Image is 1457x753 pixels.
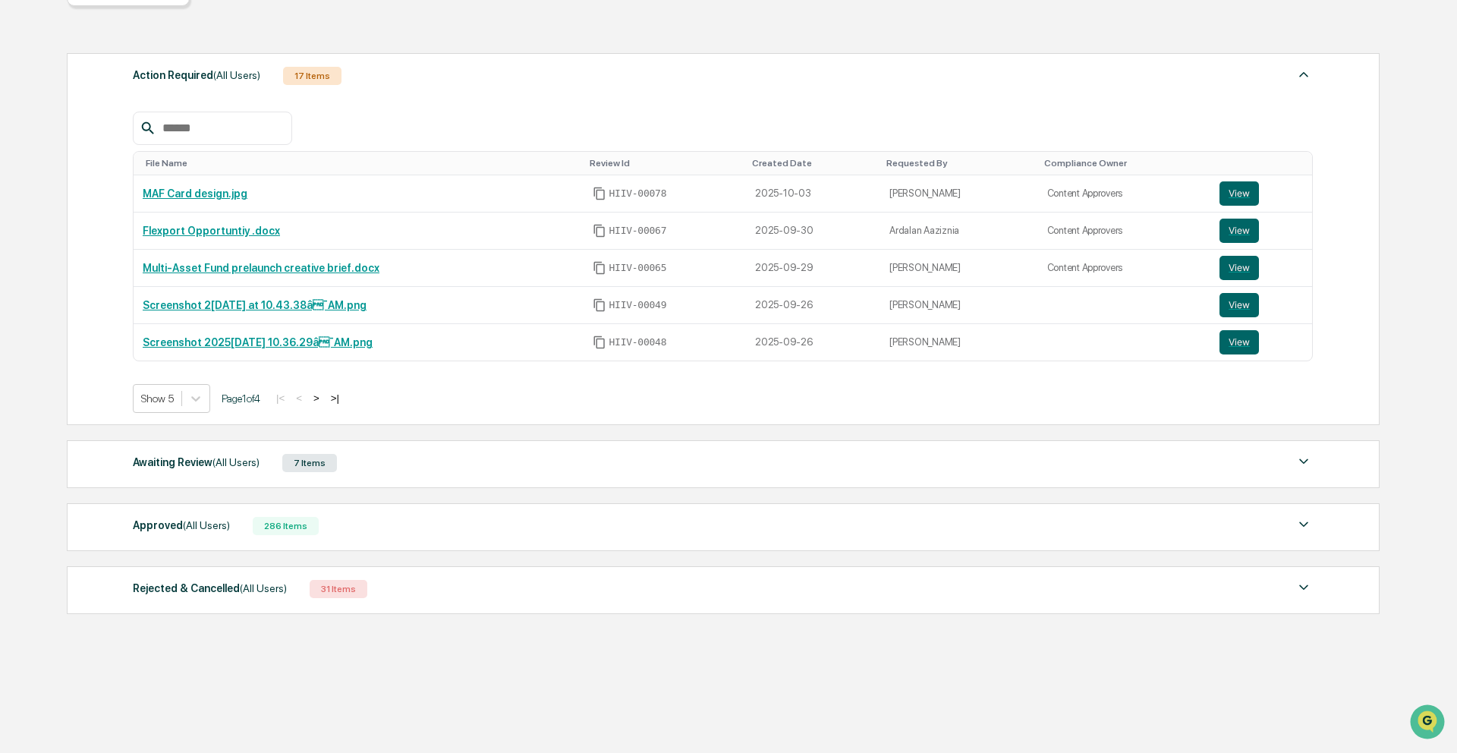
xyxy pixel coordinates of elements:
img: caret [1295,65,1313,83]
div: 31 Items [310,580,367,598]
span: Copy Id [593,298,606,312]
a: 🗄️Attestations [104,185,194,213]
span: Preclearance [30,191,98,206]
button: >| [326,392,344,405]
button: View [1219,219,1259,243]
div: 7 Items [282,454,337,472]
span: HIIV-00065 [609,262,667,274]
span: HIIV-00067 [609,225,667,237]
td: [PERSON_NAME] [880,324,1037,361]
a: 🖐️Preclearance [9,185,104,213]
span: HIIV-00048 [609,336,667,348]
div: 🖐️ [15,193,27,205]
a: View [1219,330,1303,354]
a: Screenshot 2025[DATE] 10.36.29â¯AM.png [143,336,373,348]
div: Rejected & Cancelled [133,578,287,598]
span: Attestations [125,191,188,206]
td: [PERSON_NAME] [880,287,1037,324]
div: Toggle SortBy [146,158,577,169]
img: 1746055101610-c473b297-6a78-478c-a979-82029cc54cd1 [15,116,42,143]
td: 2025-09-26 [746,287,880,324]
a: Flexport Opportuntiy .docx [143,225,280,237]
td: 2025-09-26 [746,324,880,361]
div: Start new chat [52,116,249,131]
iframe: Open customer support [1408,703,1449,744]
span: (All Users) [240,582,287,594]
div: Approved [133,515,230,535]
td: Content Approvers [1038,175,1211,213]
button: < [291,392,307,405]
div: Awaiting Review [133,452,260,472]
img: caret [1295,452,1313,471]
a: View [1219,293,1303,317]
a: Powered byPylon [107,257,184,269]
div: Toggle SortBy [1044,158,1205,169]
div: Toggle SortBy [886,158,1031,169]
button: Start new chat [258,121,276,139]
span: Copy Id [593,187,606,200]
td: Ardalan Aaziznia [880,213,1037,250]
span: (All Users) [183,519,230,531]
div: 17 Items [283,67,341,85]
span: (All Users) [213,69,260,81]
div: We're available if you need us! [52,131,192,143]
button: View [1219,293,1259,317]
a: Screenshot 2[DATE] at 10.43.38â¯AM.png [143,299,367,311]
div: Toggle SortBy [1223,158,1306,169]
button: View [1219,330,1259,354]
div: Toggle SortBy [752,158,874,169]
img: caret [1295,578,1313,597]
span: HIIV-00049 [609,299,667,311]
div: Toggle SortBy [590,158,741,169]
img: caret [1295,515,1313,534]
button: |< [272,392,289,405]
a: View [1219,219,1303,243]
td: Content Approvers [1038,250,1211,287]
button: > [309,392,324,405]
span: HIIV-00078 [609,187,667,200]
div: 🗄️ [110,193,122,205]
span: Page 1 of 4 [222,392,260,405]
p: How can we help? [15,32,276,56]
div: Action Required [133,65,260,85]
a: MAF Card design.jpg [143,187,247,200]
a: View [1219,256,1303,280]
button: View [1219,181,1259,206]
span: Pylon [151,257,184,269]
span: Copy Id [593,336,606,349]
span: Copy Id [593,224,606,238]
span: Data Lookup [30,220,96,235]
div: 286 Items [253,517,319,535]
a: Multi-Asset Fund prelaunch creative brief.docx [143,262,379,274]
span: Copy Id [593,261,606,275]
td: [PERSON_NAME] [880,250,1037,287]
span: (All Users) [212,456,260,468]
td: 2025-09-30 [746,213,880,250]
td: Content Approvers [1038,213,1211,250]
button: View [1219,256,1259,280]
td: 2025-10-03 [746,175,880,213]
div: 🔎 [15,222,27,234]
td: [PERSON_NAME] [880,175,1037,213]
a: 🔎Data Lookup [9,214,102,241]
td: 2025-09-29 [746,250,880,287]
a: View [1219,181,1303,206]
